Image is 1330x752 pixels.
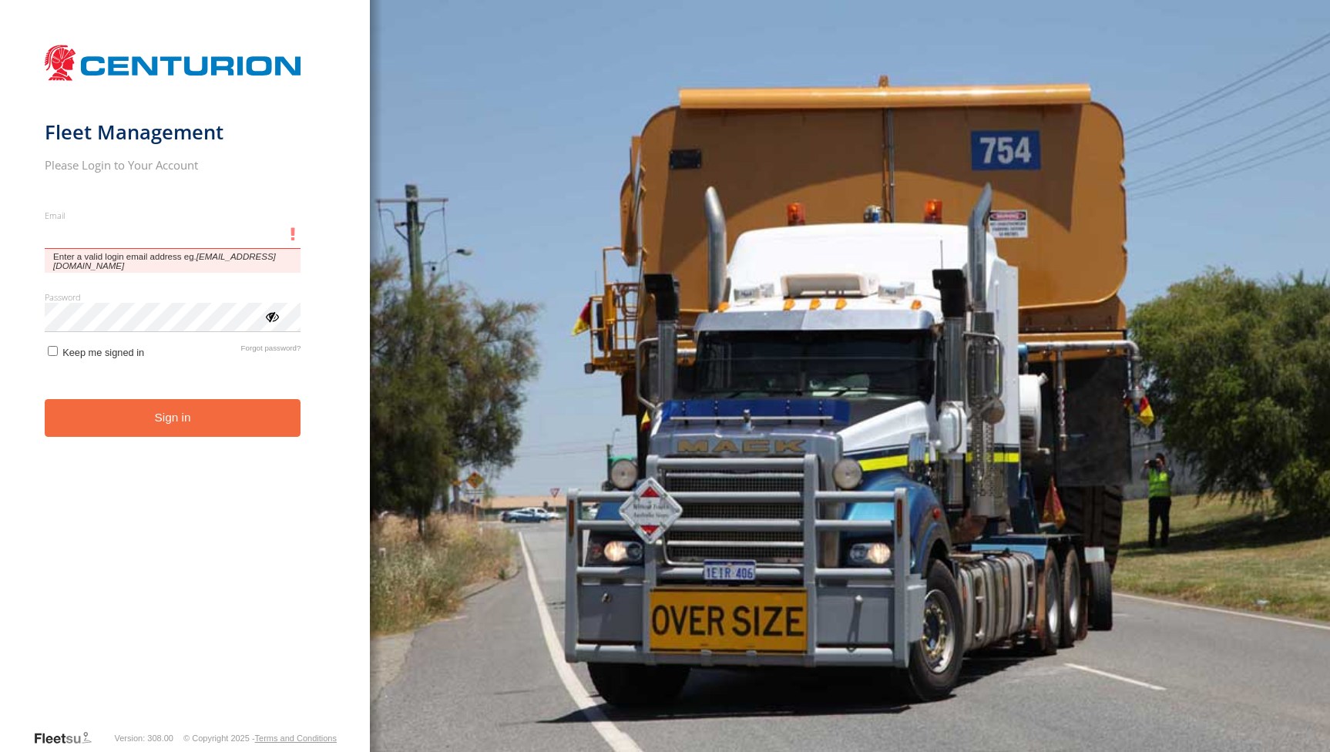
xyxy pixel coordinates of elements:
span: Enter a valid login email address eg. [45,249,301,273]
h2: Please Login to Your Account [45,157,301,173]
img: Centurion Transport [45,43,301,82]
form: main [45,37,326,729]
label: Password [45,291,301,303]
a: Visit our Website [33,730,104,746]
label: Email [45,210,301,221]
div: © Copyright 2025 - [183,734,337,743]
button: Sign in [45,399,301,437]
h1: Fleet Management [45,119,301,145]
span: Keep me signed in [62,347,144,358]
div: ViewPassword [264,308,279,324]
a: Forgot password? [241,344,301,358]
a: Terms and Conditions [255,734,337,743]
div: Version: 308.00 [115,734,173,743]
input: Keep me signed in [48,346,58,356]
em: [EMAIL_ADDRESS][DOMAIN_NAME] [53,252,276,270]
